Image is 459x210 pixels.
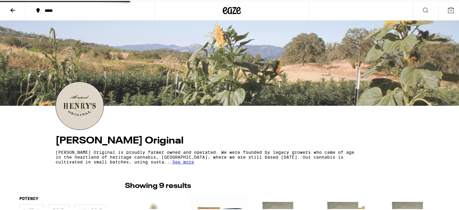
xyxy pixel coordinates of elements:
[172,159,194,163] span: See more
[19,195,38,200] legend: Potency
[4,4,43,9] span: Hi. Need any help?
[56,149,355,163] p: [PERSON_NAME] Original is proudly farmer owned and operated. We were founded by legacy growers wh...
[56,135,408,145] h4: [PERSON_NAME] Original
[56,81,104,129] img: Henry's Original logo
[125,180,191,190] p: Showing 9 results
